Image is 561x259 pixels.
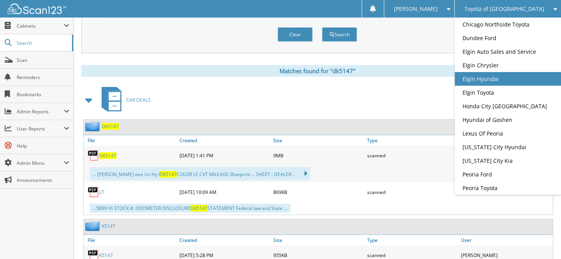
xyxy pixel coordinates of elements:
[455,154,561,167] a: [US_STATE] City Kia
[455,45,561,58] a: Elgin Auto Sales and Service
[365,148,459,163] div: scanned
[178,135,271,146] a: Created
[97,85,151,115] a: CAR DEALS
[84,135,178,146] a: File
[17,57,69,63] span: Scan
[455,181,561,195] a: Peoria Toyota
[178,235,271,245] a: Created
[365,184,459,200] div: scanned
[17,74,69,81] span: Reminders
[522,222,561,259] iframe: Chat Widget
[464,7,544,11] span: Toyota of [GEOGRAPHIC_DATA]
[17,40,68,46] span: Search
[271,135,365,146] a: Size
[85,122,102,131] img: folder2.png
[81,65,553,77] div: Matches found for "dk5147"
[394,7,438,11] span: [PERSON_NAME]
[455,140,561,154] a: [US_STATE] City Hyundai
[90,167,310,180] div: ... [PERSON_NAME] eee Us Hy I COLOR LE CVT MILEAGE Blueprint ... SHEET - DEALER...
[90,204,290,213] div: ...5899 Hi STOCK #: ODOMETER DISCLOSURE STATEMENT Federal law and State ...
[271,148,365,163] div: 9MB
[365,235,459,245] a: Type
[365,135,459,146] a: Type
[17,143,69,149] span: Help
[126,97,151,103] span: CAR DEALS
[17,177,69,183] span: Announcements
[271,235,365,245] a: Size
[459,235,553,245] a: User
[271,184,365,200] div: 869KB
[85,221,102,231] img: folder2.png
[88,186,99,198] img: PDF.png
[190,205,208,211] span: DK5147
[278,27,313,42] button: Clear
[455,86,561,99] a: Elgin Toyota
[322,27,357,42] button: Search
[17,125,64,132] span: User Reports
[17,160,64,166] span: Admin Menu
[17,23,64,29] span: Cabinets
[8,4,66,14] img: scan123-logo-white.svg
[102,223,115,229] a: K5147
[84,235,178,245] a: File
[455,113,561,127] a: Hyundai of Goshen
[455,58,561,72] a: Elgin Chrysler
[17,108,64,115] span: Admin Reports
[178,184,271,200] div: [DATE] 10:09 AM
[99,189,104,196] a: LT
[88,150,99,161] img: PDF.png
[178,148,271,163] div: [DATE] 1:41 PM
[455,18,561,31] a: Chicago Northside Toyota
[17,91,69,98] span: Bookmarks
[455,72,561,86] a: Elgin Hyundai
[455,127,561,140] a: Lexus Of Peoria
[455,31,561,45] a: Dundee Ford
[455,167,561,181] a: Peoria Ford
[99,252,113,259] a: K5147
[455,99,561,113] a: Honda City [GEOGRAPHIC_DATA]
[102,123,119,130] a: DK5147
[99,152,116,159] a: DK5147
[160,171,177,178] span: DK5147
